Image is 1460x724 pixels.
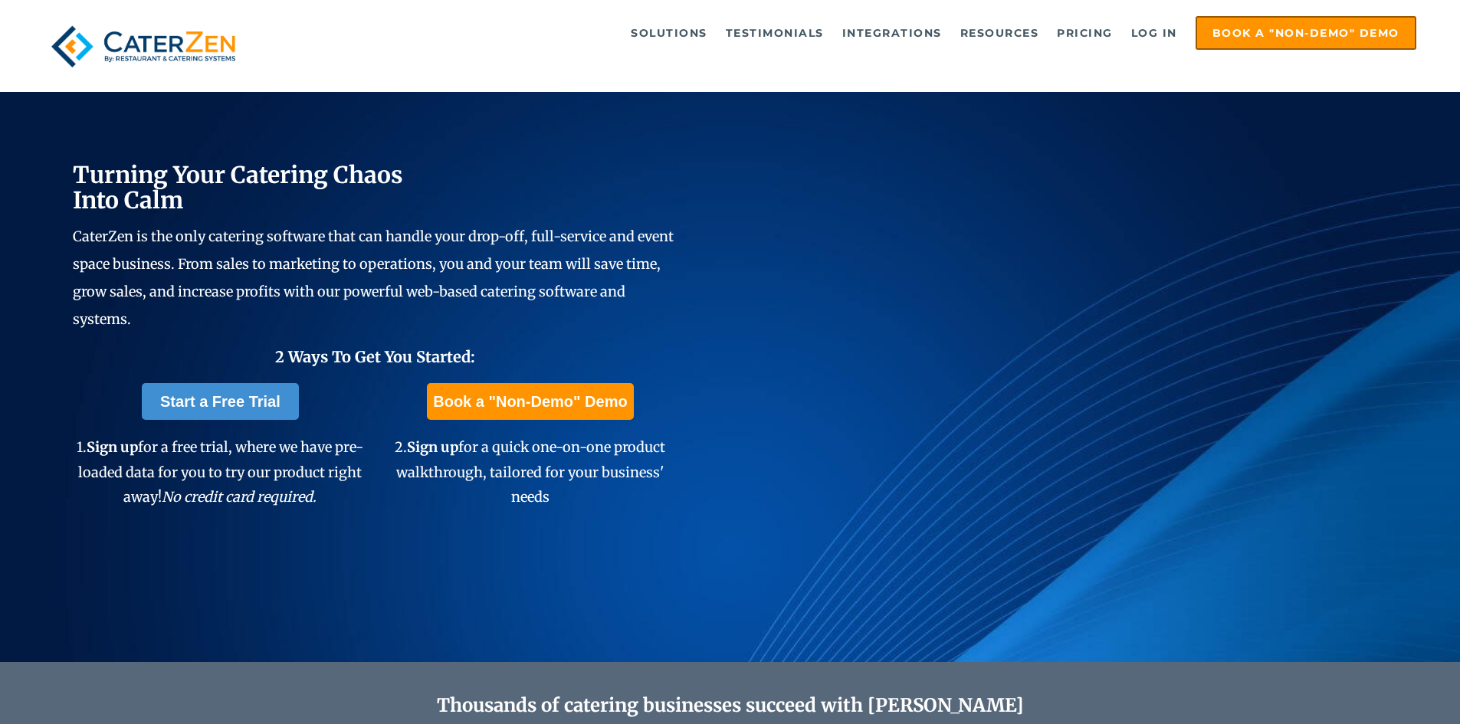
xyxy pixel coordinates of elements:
div: Navigation Menu [278,16,1416,50]
a: Integrations [835,18,950,48]
a: Log in [1124,18,1185,48]
iframe: Help widget launcher [1324,664,1443,707]
a: Resources [953,18,1047,48]
span: Turning Your Catering Chaos Into Calm [73,160,403,215]
span: Sign up [87,438,138,456]
span: Sign up [407,438,458,456]
span: CaterZen is the only catering software that can handle your drop-off, full-service and event spac... [73,228,674,328]
em: No credit card required. [162,488,317,506]
a: Solutions [623,18,715,48]
a: Book a "Non-Demo" Demo [1196,16,1416,50]
span: 1. for a free trial, where we have pre-loaded data for you to try our product right away! [77,438,363,506]
a: Testimonials [718,18,832,48]
a: Pricing [1049,18,1120,48]
span: 2 Ways To Get You Started: [275,347,475,366]
h2: Thousands of catering businesses succeed with [PERSON_NAME] [146,695,1314,717]
img: caterzen [44,16,243,77]
a: Start a Free Trial [142,383,299,420]
span: 2. for a quick one-on-one product walkthrough, tailored for your business' needs [395,438,665,506]
a: Book a "Non-Demo" Demo [427,383,633,420]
